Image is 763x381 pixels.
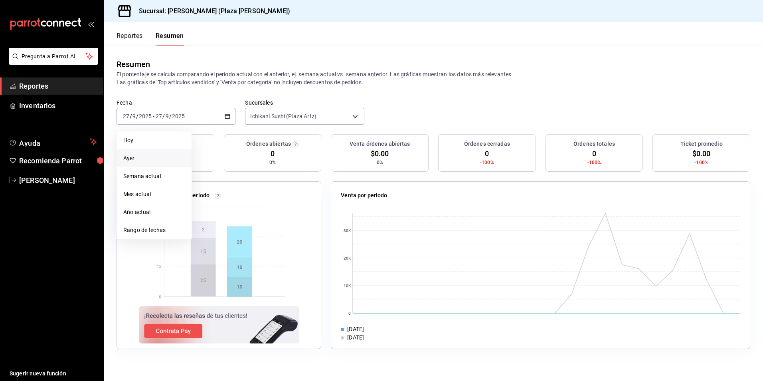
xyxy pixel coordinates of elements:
button: open_drawer_menu [88,21,94,27]
text: 30K [344,228,351,233]
span: / [169,113,172,119]
text: 20K [344,256,351,260]
input: -- [165,113,169,119]
span: / [136,113,138,119]
span: -100% [694,159,708,166]
h3: Órdenes cerradas [464,140,510,148]
span: [PERSON_NAME] [19,175,97,186]
span: Semana actual [123,172,185,181]
input: -- [123,113,130,119]
span: Ayuda [19,137,87,147]
p: Venta por periodo [341,191,387,200]
span: Reportes [19,81,97,91]
span: Ichikani Sushi (Plaza Artz) [250,112,316,120]
span: - [153,113,154,119]
label: Fecha [117,100,235,105]
label: Sucursales [245,100,364,105]
span: 0% [269,159,276,166]
div: [DATE] [347,333,364,342]
button: Pregunta a Parrot AI [9,48,98,65]
p: El porcentaje se calcula comparando el período actual con el anterior, ej. semana actual vs. sema... [117,70,750,86]
div: [DATE] [347,325,364,333]
text: 10K [344,284,351,288]
text: 0 [348,311,351,316]
span: Recomienda Parrot [19,155,97,166]
input: -- [155,113,162,119]
span: / [130,113,132,119]
button: Resumen [156,32,184,46]
span: Año actual [123,208,185,216]
h3: Venta órdenes abiertas [350,140,410,148]
h3: Ticket promedio [680,140,723,148]
span: 0% [377,159,383,166]
span: Inventarios [19,100,97,111]
span: Mes actual [123,190,185,198]
span: Ayer [123,154,185,163]
input: -- [132,113,136,119]
h3: Órdenes abiertas [246,140,291,148]
span: 0 [271,148,275,159]
span: -100% [480,159,494,166]
span: Rango de fechas [123,226,185,234]
span: $0.00 [692,148,711,159]
span: Pregunta a Parrot AI [22,52,86,61]
span: Sugerir nueva función [10,369,97,378]
button: Reportes [117,32,143,46]
span: / [162,113,165,119]
span: 0 [592,148,596,159]
span: $0.00 [371,148,389,159]
span: 0 [485,148,489,159]
h3: Sucursal: [PERSON_NAME] (Plaza [PERSON_NAME]) [132,6,290,16]
div: Resumen [117,58,150,70]
span: -100% [587,159,601,166]
span: Hoy [123,136,185,145]
input: ---- [172,113,185,119]
div: navigation tabs [117,32,184,46]
h3: Órdenes totales [573,140,615,148]
a: Pregunta a Parrot AI [6,58,98,66]
input: ---- [138,113,152,119]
